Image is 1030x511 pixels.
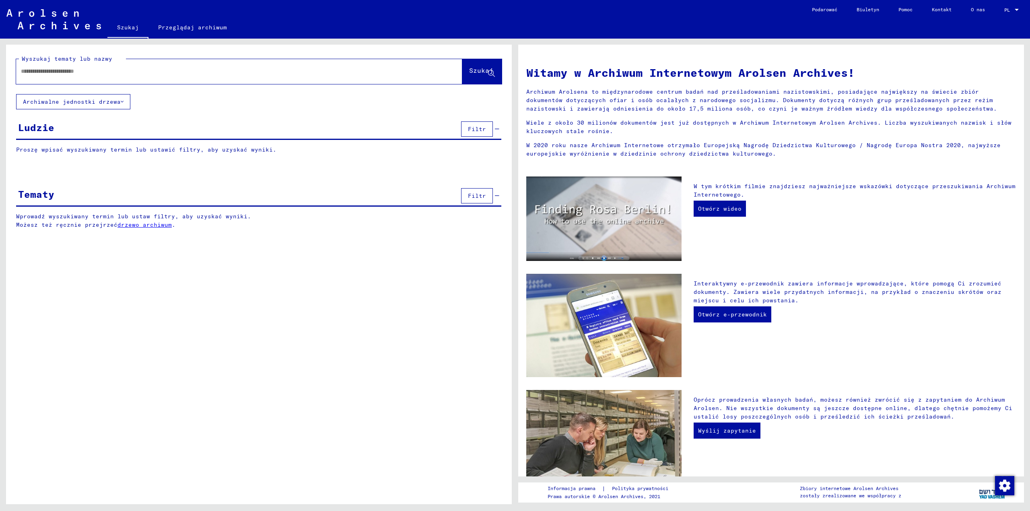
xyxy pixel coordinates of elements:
font: zostały zrealizowane we współpracy z [800,493,901,499]
img: yv_logo.png [977,482,1007,502]
font: W 2020 roku nasze Archiwum Internetowe otrzymało Europejską Nagrodę Dziedzictwa Kulturowego / Nag... [526,142,1001,157]
img: inquiries.jpg [526,390,682,494]
font: Filtr [468,192,486,199]
img: Zmiana zgody [995,476,1014,495]
font: Otwórz wideo [698,205,742,212]
font: Ludzie [18,121,54,133]
font: Wiele z około 30 milionów dokumentów jest już dostępnych w Archiwum Internetowym Arolsen Archives... [526,119,1011,135]
font: Witamy w Archiwum Internetowym Arolsen Archives! [526,66,855,80]
button: Archiwalne jednostki drzewa [16,94,130,109]
font: Filtr [468,125,486,133]
img: Arolsen_neg.svg [6,9,101,29]
a: Otwórz e-przewodnik [694,306,771,322]
font: Kontakt [932,6,952,12]
font: Archiwum Arolsena to międzynarodowe centrum badań nad prześladowaniami nazistowskimi, posiadające... [526,88,997,112]
font: . [172,221,175,228]
font: Zbiory internetowe Arolsen Archives [800,485,898,491]
a: drzewo archiwum [117,221,172,228]
font: Wyślij zapytanie [698,427,756,434]
font: Archiwalne jednostki drzewa [23,98,121,105]
font: Tematy [18,188,54,200]
font: Przeglądaj archiwum [158,24,227,31]
font: Otwórz e-przewodnik [698,311,767,318]
font: Prawa autorskie © Arolsen Archives, 2021 [548,493,660,499]
button: Filtr [461,121,493,137]
a: Polityka prywatności [606,484,678,493]
font: Wprowadź wyszukiwany termin lub ustaw filtry, aby uzyskać wyniki. [16,213,251,220]
a: Przeglądaj archiwum [148,18,237,37]
font: Pomoc [898,6,913,12]
a: Wyślij zapytanie [694,423,760,439]
font: Interaktywny e-przewodnik zawiera informacje wprowadzające, które pomogą Ci zrozumieć dokumenty. ... [694,280,1001,304]
font: Możesz też ręcznie przejrzeć [16,221,117,228]
div: Zmiana zgody [995,476,1014,495]
font: Informacja prawna [548,485,595,491]
a: Szukaj [107,18,148,39]
font: Polityka prywatności [612,485,668,491]
a: Informacja prawna [548,484,602,493]
font: O nas [971,6,985,12]
img: video.jpg [526,176,682,261]
font: Podarować [812,6,837,12]
font: Biuletyn [857,6,879,12]
img: eguide.jpg [526,274,682,378]
a: Otwórz wideo [694,201,746,217]
font: Oprócz prowadzenia własnych badań, możesz również zwrócić się z zapytaniem do Archiwum Arolsen. N... [694,396,1012,420]
button: Filtr [461,188,493,203]
font: Wyszukaj tematy lub nazwy [22,55,112,62]
font: | [602,485,606,492]
font: Szukaj [117,24,139,31]
font: Szukaj [469,66,493,74]
font: PL [1004,7,1010,13]
button: Szukaj [462,59,502,84]
font: Proszę wpisać wyszukiwany termin lub ustawić filtry, aby uzyskać wyniki. [16,146,276,153]
font: W tym krótkim filmie znajdziesz najważniejsze wskazówki dotyczące przeszukiwania Archiwum Interne... [694,183,1016,198]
